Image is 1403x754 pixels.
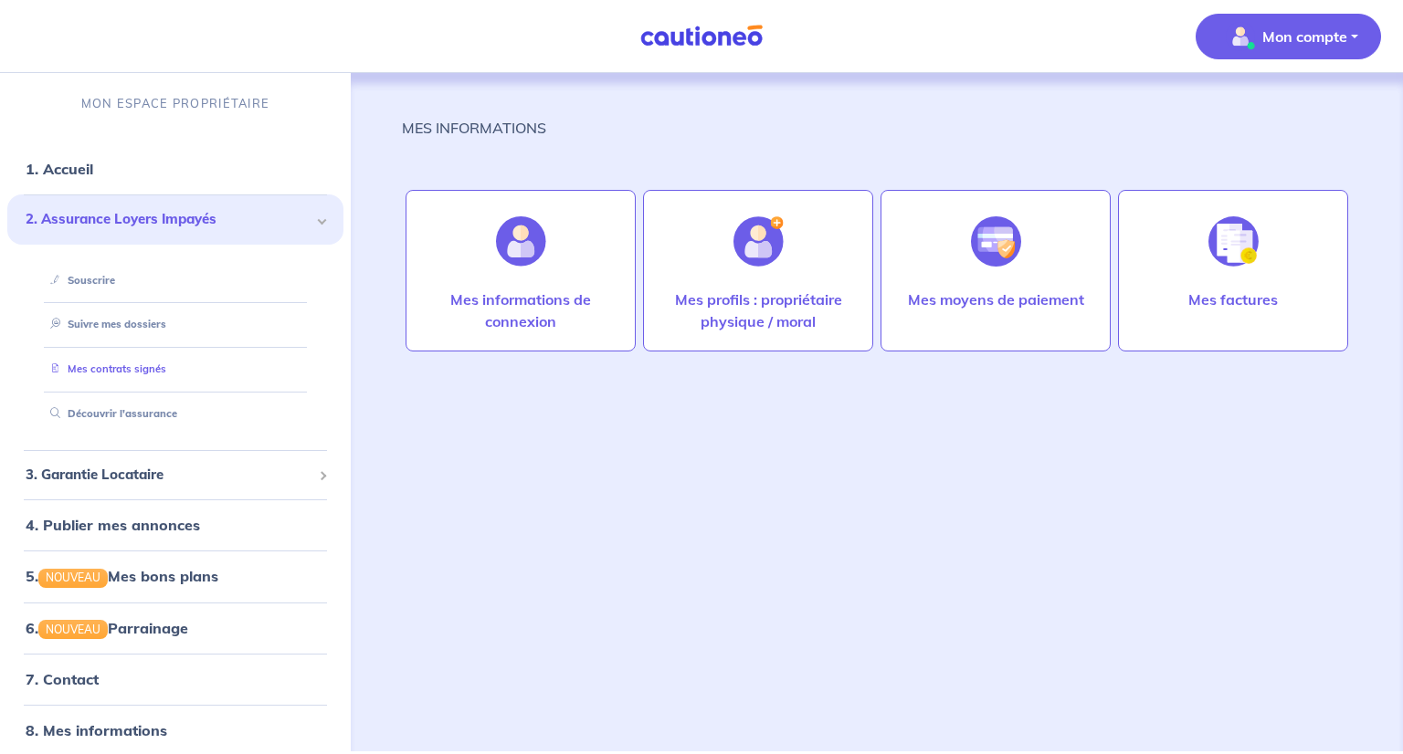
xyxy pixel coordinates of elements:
[1188,288,1278,310] p: Mes factures
[26,465,311,486] span: 3. Garantie Locataire
[7,610,343,646] div: 6.NOUVEAUParrainage
[7,712,343,749] div: 8. Mes informations
[26,160,93,178] a: 1. Accueil
[7,194,343,245] div: 2. Assurance Loyers Impayés
[1226,22,1255,51] img: illu_account_valid_menu.svg
[43,407,177,420] a: Découvrir l'assurance
[7,507,343,543] div: 4. Publier mes annonces
[7,661,343,697] div: 7. Contact
[26,721,167,739] a: 8. Mes informations
[26,619,188,637] a: 6.NOUVEAUParrainage
[971,216,1021,267] img: illu_credit_card_no_anim.svg
[29,354,322,384] div: Mes contrats signés
[26,209,311,230] span: 2. Assurance Loyers Impayés
[7,151,343,187] div: 1. Accueil
[29,266,322,296] div: Souscrire
[26,670,99,688] a: 7. Contact
[402,117,546,139] p: MES INFORMATIONS
[1208,216,1259,267] img: illu_invoice.svg
[26,567,218,585] a: 5.NOUVEAUMes bons plans
[425,288,617,332] p: Mes informations de connexion
[7,558,343,594] div: 5.NOUVEAUMes bons plans
[7,457,343,493] div: 3. Garantie Locataire
[29,309,322,340] div: Suivre mes dossiers
[43,318,166,330] a: Suivre mes dossiers
[1262,26,1347,47] p: Mon compte
[26,516,200,534] a: 4. Publier mes annonces
[633,25,770,47] img: Cautioneo
[496,216,546,267] img: illu_account.svg
[29,399,322,429] div: Découvrir l'assurance
[81,95,269,112] p: MON ESPACE PROPRIÉTAIRE
[662,288,854,332] p: Mes profils : propriétaire physique / moral
[1196,14,1381,59] button: illu_account_valid_menu.svgMon compte
[43,362,166,375] a: Mes contrats signés
[908,288,1084,310] p: Mes moyens de paiement
[43,274,115,287] a: Souscrire
[733,216,784,267] img: illu_account_add.svg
